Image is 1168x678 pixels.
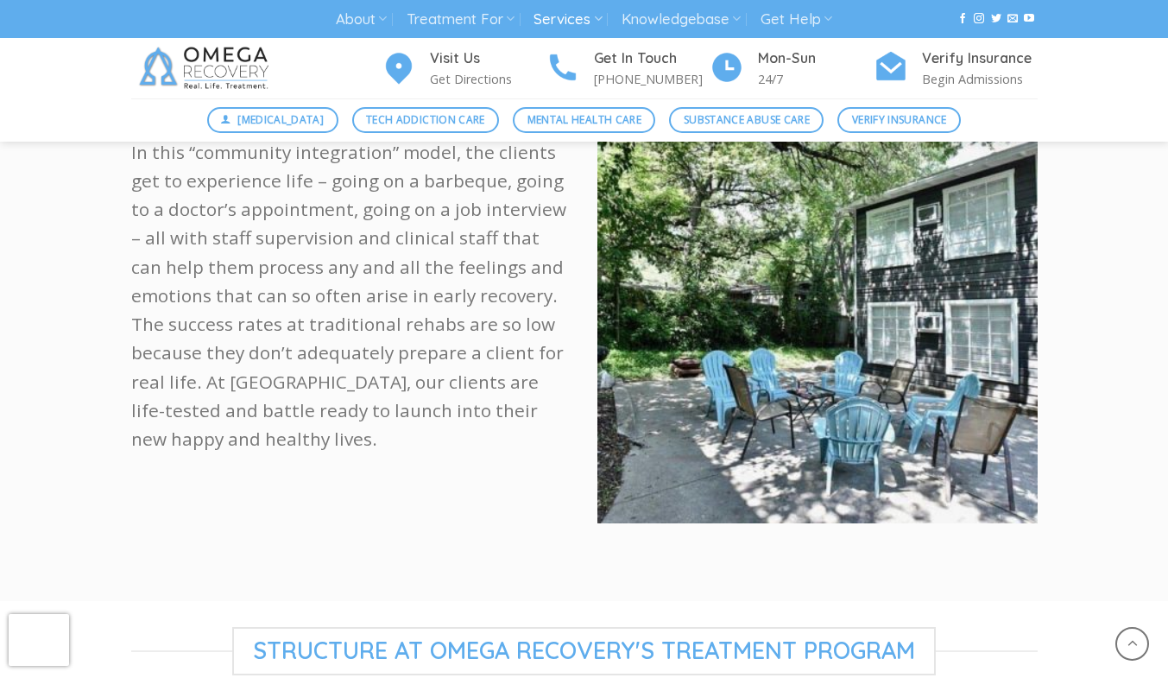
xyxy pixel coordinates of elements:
[352,107,500,133] a: Tech Addiction Care
[622,3,741,35] a: Knowledgebase
[407,3,515,35] a: Treatment For
[1115,627,1149,661] a: Go to top
[366,111,485,128] span: Tech Addiction Care
[758,69,874,89] p: 24/7
[9,614,69,666] iframe: reCAPTCHA
[237,111,324,128] span: [MEDICAL_DATA]
[594,48,710,70] h4: Get In Touch
[974,13,984,25] a: Follow on Instagram
[761,3,832,35] a: Get Help
[131,38,282,98] img: Omega Recovery
[594,69,710,89] p: [PHONE_NUMBER]
[874,48,1038,90] a: Verify Insurance Begin Admissions
[513,107,655,133] a: Mental Health Care
[957,13,968,25] a: Follow on Facebook
[546,48,710,90] a: Get In Touch [PHONE_NUMBER]
[430,48,546,70] h4: Visit Us
[684,111,810,128] span: Substance Abuse Care
[991,13,1001,25] a: Follow on Twitter
[336,3,387,35] a: About
[533,3,602,35] a: Services
[1007,13,1018,25] a: Send us an email
[758,48,874,70] h4: Mon-Sun
[852,111,947,128] span: Verify Insurance
[207,107,338,133] a: [MEDICAL_DATA]
[669,107,824,133] a: Substance Abuse Care
[922,69,1038,89] p: Begin Admissions
[430,69,546,89] p: Get Directions
[232,627,936,675] span: Structure at omega recovery's treatment program
[382,48,546,90] a: Visit Us Get Directions
[131,138,571,454] p: In this “community integration” model, the clients get to experience life – going on a barbeque, ...
[1024,13,1034,25] a: Follow on YouTube
[837,107,961,133] a: Verify Insurance
[922,48,1038,70] h4: Verify Insurance
[527,111,641,128] span: Mental Health Care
